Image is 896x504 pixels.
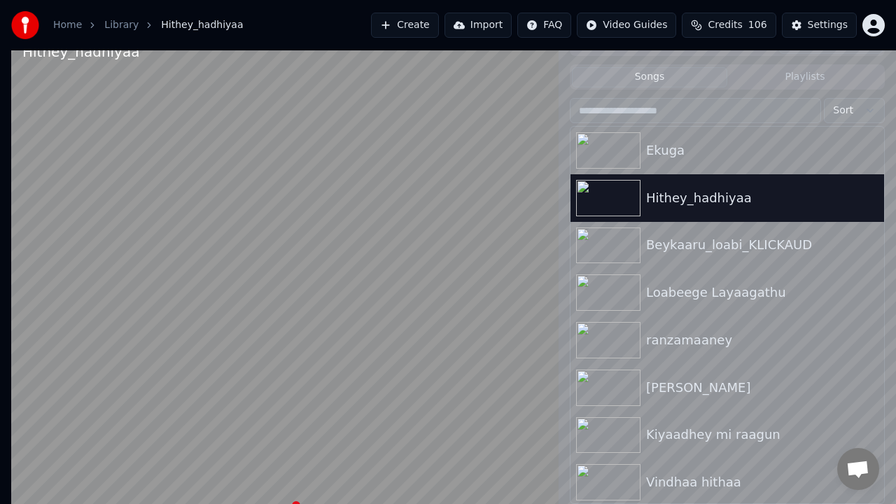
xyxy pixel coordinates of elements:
[708,18,742,32] span: Credits
[808,18,848,32] div: Settings
[646,425,878,444] div: Kiyaadhey mi raagun
[646,330,878,350] div: ranzamaaney
[748,18,767,32] span: 106
[646,235,878,255] div: Beykaaru_loabi_KLICKAUD
[161,18,243,32] span: Hithey_hadhiyaa
[517,13,571,38] button: FAQ
[646,188,878,208] div: Hithey_hadhiyaa
[646,378,878,398] div: [PERSON_NAME]
[727,67,883,87] button: Playlists
[371,13,439,38] button: Create
[53,18,82,32] a: Home
[837,448,879,490] div: Open chat
[104,18,139,32] a: Library
[22,42,139,62] div: Hithey_hadhiyaa
[646,472,878,492] div: Vindhaa hithaa
[682,13,776,38] button: Credits106
[646,141,878,160] div: Ekuga
[53,18,244,32] nav: breadcrumb
[444,13,512,38] button: Import
[782,13,857,38] button: Settings
[646,283,878,302] div: Loabeege Layaagathu
[572,67,727,87] button: Songs
[11,11,39,39] img: youka
[577,13,676,38] button: Video Guides
[833,104,853,118] span: Sort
